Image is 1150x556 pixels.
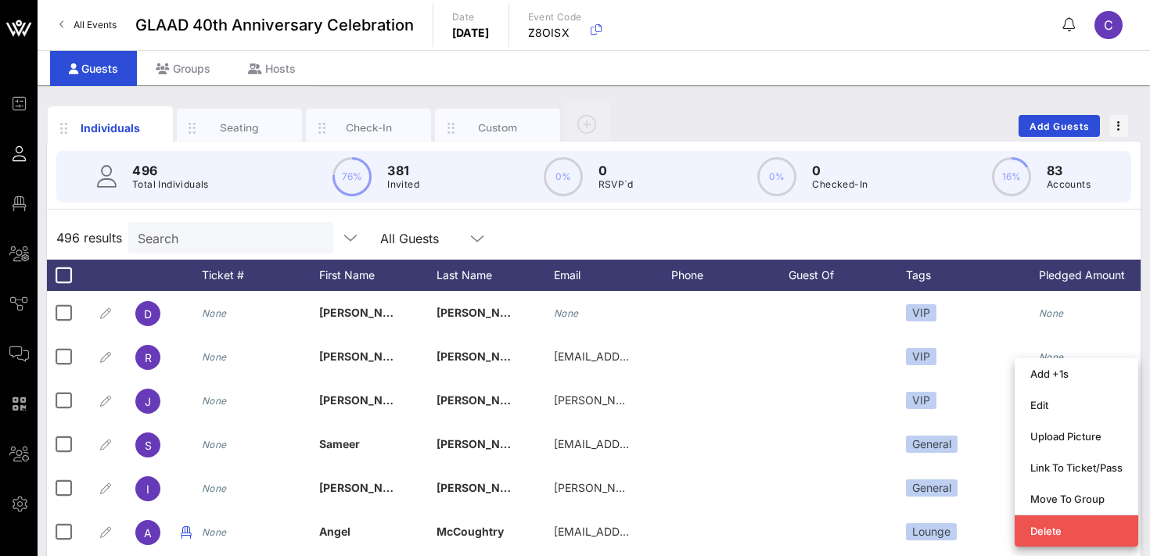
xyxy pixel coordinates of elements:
div: VIP [906,304,936,321]
div: First Name [319,260,437,291]
div: Email [554,260,671,291]
div: Seating [205,120,275,135]
span: [EMAIL_ADDRESS][DOMAIN_NAME] [554,525,742,538]
div: Phone [671,260,789,291]
i: None [202,439,227,450]
div: Individuals [76,120,146,136]
span: Angel [319,525,350,538]
div: Guest Of [789,260,906,291]
span: [EMAIL_ADDRESS][DOMAIN_NAME] [554,350,742,363]
p: Checked-In [812,177,868,192]
span: [PERSON_NAME] [319,393,411,407]
div: Add +1s [1030,368,1123,380]
a: All Events [50,13,126,38]
div: Hosts [229,51,314,86]
span: Sameer [319,437,360,450]
p: RSVP`d [598,177,634,192]
p: 496 [132,161,209,180]
span: [PERSON_NAME] [319,350,411,363]
div: VIP [906,348,936,365]
div: Edit [1030,399,1123,411]
div: Last Name [437,260,554,291]
div: Ticket # [202,260,319,291]
i: None [1039,307,1064,319]
i: None [1039,351,1064,363]
span: [PERSON_NAME] [437,393,529,407]
div: VIP [906,392,936,409]
i: None [202,307,227,319]
p: Invited [387,177,419,192]
span: A [144,526,152,540]
p: Total Individuals [132,177,209,192]
span: [EMAIL_ADDRESS][DOMAIN_NAME] [554,437,742,450]
p: Event Code [528,9,582,25]
span: McCoughtry [437,525,504,538]
span: J [145,395,151,408]
div: Link To Ticket/Pass [1030,461,1123,474]
p: 0 [812,161,868,180]
span: [PERSON_NAME] [437,350,529,363]
span: [PERSON_NAME] [437,437,529,450]
span: 496 results [56,228,122,247]
button: Add Guests [1019,115,1100,137]
span: I [146,482,149,496]
div: Move To Group [1030,493,1123,505]
p: Accounts [1047,177,1091,192]
div: Check-In [334,120,404,135]
span: [PERSON_NAME][EMAIL_ADDRESS][DOMAIN_NAME] [554,481,832,494]
div: Groups [137,51,229,86]
span: [PERSON_NAME] [319,306,411,319]
div: Custom [463,120,533,135]
i: None [202,526,227,538]
i: None [202,395,227,407]
div: All Guests [371,222,496,253]
i: None [202,482,227,494]
i: None [202,351,227,363]
span: [PERSON_NAME][EMAIL_ADDRESS][DOMAIN_NAME] [554,393,832,407]
div: C [1094,11,1123,39]
p: [DATE] [452,25,490,41]
p: 381 [387,161,419,180]
div: General [906,479,958,497]
p: Date [452,9,490,25]
div: Lounge [906,523,957,540]
div: Upload Picture [1030,430,1123,443]
div: All Guests [380,231,439,246]
span: All Events [74,19,117,30]
div: Delete [1030,525,1123,537]
p: 83 [1047,161,1091,180]
span: D [144,307,152,321]
div: General [906,436,958,453]
span: GLAAD 40th Anniversary Celebration [135,13,414,37]
p: 0 [598,161,634,180]
span: S [145,439,152,452]
span: [PERSON_NAME] [437,481,529,494]
span: [PERSON_NAME] [437,306,529,319]
span: Add Guests [1029,120,1091,132]
p: Z8OISX [528,25,582,41]
span: C [1104,17,1113,33]
i: None [554,307,579,319]
div: Tags [906,260,1039,291]
span: R [145,351,152,364]
div: Guests [50,51,137,86]
span: [PERSON_NAME] [319,481,411,494]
